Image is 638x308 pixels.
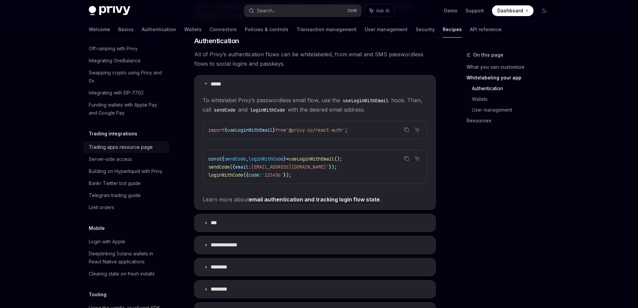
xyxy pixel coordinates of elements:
a: Server-side access [83,153,169,165]
button: Ask AI [413,154,422,163]
div: Limit orders [89,203,114,211]
span: Ask AI [376,7,389,14]
span: }); [283,172,291,178]
div: Server-side access [89,155,132,163]
a: Connectors [210,21,237,38]
a: Whitelabeling your app [467,72,555,83]
a: Integrating with EIP-7702 [83,87,169,99]
span: { [224,127,227,133]
a: What you can customize [467,62,555,72]
span: (); [334,156,342,162]
span: }); [329,164,337,170]
span: } [273,127,275,133]
a: Clearing state on fresh installs [83,268,169,280]
a: Integrating OneBalance [83,55,169,67]
span: Authentication [194,36,239,46]
a: Building on Hyperliquid with Privy [83,165,169,177]
span: ({ [230,164,235,170]
span: All of Privy’s authentication flows can be whitelabeled, from email and SMS passwordless flows to... [194,50,436,68]
span: To whitelabel Privy’s passwordless email flow, use the hook. Then, call and with the desired emai... [203,96,427,114]
span: [EMAIL_ADDRESS][DOMAIN_NAME]' [251,164,329,170]
span: useLoginWithEmail [227,127,273,133]
span: email: [235,164,251,170]
a: Resources [467,115,555,126]
span: useLoginWithEmail [289,156,334,162]
div: Building on Hyperliquid with Privy [89,167,162,175]
button: Copy the contents from the code block [402,154,411,163]
span: Learn more about . [203,195,427,204]
h5: Mobile [89,224,105,232]
button: Ask AI [413,125,422,134]
span: loginWithCode [208,172,243,178]
h5: Trading integrations [89,130,137,138]
button: Copy the contents from the code block [402,125,411,134]
span: sendCode [208,164,230,170]
a: Transaction management [296,21,357,38]
a: Deeplinking Solana wallets in React Native applications [83,248,169,268]
a: email authentication and tracking login flow state [249,196,380,203]
button: Ask AI [365,5,394,17]
span: } [283,156,286,162]
img: dark logo [89,6,130,15]
a: Swapping crypto using Privy and 0x [83,67,169,87]
code: useLoginWithEmail [340,97,391,104]
span: Dashboard [497,7,523,14]
a: Demo [444,7,457,14]
div: Integrating OneBalance [89,57,141,65]
a: Bankr Twitter bot guide [83,177,169,189]
a: Limit orders [83,201,169,213]
div: Clearing state on fresh installs [89,270,155,278]
a: Trading apps resource page [83,141,169,153]
div: Bankr Twitter bot guide [89,179,141,187]
a: Basics [118,21,134,38]
div: Off-ramping with Privy [89,45,138,53]
div: Deeplinking Solana wallets in React Native applications [89,250,165,266]
span: On this page [473,51,503,59]
span: , [246,156,249,162]
button: Toggle dark mode [539,5,550,16]
a: Authentication [142,21,176,38]
a: Recipes [443,21,462,38]
div: Swapping crypto using Privy and 0x [89,69,165,85]
div: Funding wallets with Apple Pay and Google Pay [89,101,165,117]
span: sendCode [224,156,246,162]
span: loginWithCode [249,156,283,162]
a: Authentication [472,83,555,94]
span: { [222,156,224,162]
h5: Tooling [89,291,107,299]
div: Search... [257,7,276,15]
a: User management [365,21,408,38]
a: Wallets [472,94,555,105]
span: ({ [243,172,249,178]
span: ; [345,127,348,133]
div: Login with Apple [89,238,125,246]
a: Funding wallets with Apple Pay and Google Pay [83,99,169,119]
span: = [286,156,289,162]
span: code: [249,172,262,178]
a: Telegram trading guide [83,189,169,201]
div: Integrating with EIP-7702 [89,89,144,97]
span: from [275,127,286,133]
a: Support [466,7,484,14]
span: import [208,127,224,133]
a: Policies & controls [245,21,288,38]
details: *****To whitelabel Privy’s passwordless email flow, use theuseLoginWithEmailhook. Then, callsendC... [194,75,436,210]
a: Welcome [89,21,110,38]
a: Dashboard [492,5,534,16]
a: Wallets [184,21,202,38]
a: API reference [470,21,502,38]
code: sendCode [211,106,238,114]
span: Ctrl K [347,8,357,13]
code: loginWithCode [247,106,288,114]
button: Search...CtrlK [244,5,361,17]
div: Trading apps resource page [89,143,153,151]
span: '@privy-io/react-auth' [286,127,345,133]
div: Telegram trading guide [89,191,141,199]
a: Off-ramping with Privy [83,43,169,55]
span: '123456' [262,172,283,178]
a: User management [472,105,555,115]
a: Login with Apple [83,236,169,248]
span: const [208,156,222,162]
a: Security [416,21,435,38]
